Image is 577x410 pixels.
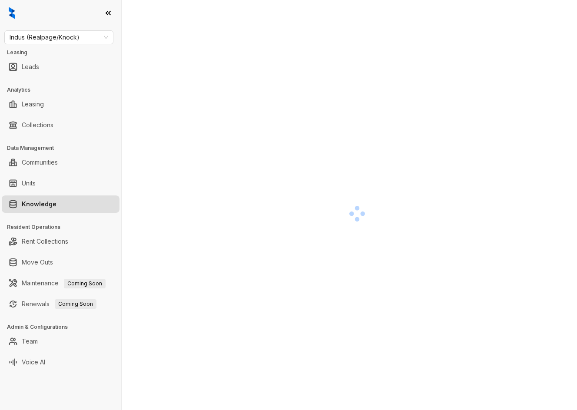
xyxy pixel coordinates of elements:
li: Communities [2,154,119,171]
a: Units [22,175,36,192]
li: Leads [2,58,119,76]
span: Indus (Realpage/Knock) [10,31,108,44]
span: Coming Soon [64,279,106,288]
a: Leads [22,58,39,76]
li: Team [2,333,119,350]
li: Voice AI [2,354,119,371]
img: logo [9,7,15,19]
h3: Admin & Configurations [7,323,121,331]
a: Team [22,333,38,350]
a: Leasing [22,96,44,113]
a: Knowledge [22,195,56,213]
li: Move Outs [2,254,119,271]
h3: Resident Operations [7,223,121,231]
a: RenewalsComing Soon [22,295,96,313]
a: Collections [22,116,53,134]
a: Communities [22,154,58,171]
h3: Data Management [7,144,121,152]
li: Leasing [2,96,119,113]
li: Renewals [2,295,119,313]
h3: Leasing [7,49,121,56]
li: Collections [2,116,119,134]
a: Move Outs [22,254,53,271]
li: Rent Collections [2,233,119,250]
a: Voice AI [22,354,45,371]
h3: Analytics [7,86,121,94]
li: Knowledge [2,195,119,213]
li: Maintenance [2,274,119,292]
a: Rent Collections [22,233,68,250]
span: Coming Soon [55,299,96,309]
li: Units [2,175,119,192]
